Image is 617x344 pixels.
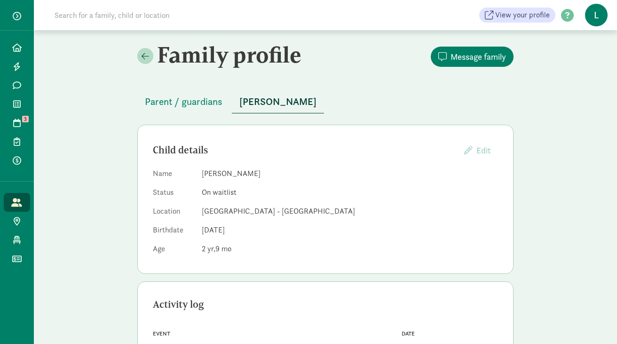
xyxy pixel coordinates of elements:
dt: Age [153,243,194,258]
span: [DATE] [202,225,225,235]
span: View your profile [495,9,550,21]
button: [PERSON_NAME] [232,90,324,113]
dt: Location [153,206,194,221]
h2: Family profile [137,41,324,68]
span: 9 [215,244,231,254]
span: Parent / guardians [145,94,222,109]
span: 2 [202,244,215,254]
span: [PERSON_NAME] [239,94,316,109]
button: Message family [431,47,514,67]
iframe: Chat Widget [570,299,617,344]
dd: On waitlist [202,187,498,198]
a: [PERSON_NAME] [232,96,324,107]
button: Parent / guardians [137,90,230,113]
button: Edit [457,140,498,160]
span: Date [402,330,415,337]
dt: Status [153,187,194,202]
a: View your profile [479,8,555,23]
a: 3 [4,113,30,132]
input: Search for a family, child or location [49,6,313,24]
div: Activity log [153,297,498,312]
span: 3 [22,116,29,122]
a: Parent / guardians [137,96,230,107]
dd: [GEOGRAPHIC_DATA] - [GEOGRAPHIC_DATA] [202,206,498,217]
dt: Birthdate [153,224,194,240]
span: Event [153,330,170,337]
span: L [585,4,608,26]
span: Message family [451,50,506,63]
span: Edit [476,145,490,156]
dt: Name [153,168,194,183]
div: Child details [153,143,457,158]
dd: [PERSON_NAME] [202,168,498,179]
